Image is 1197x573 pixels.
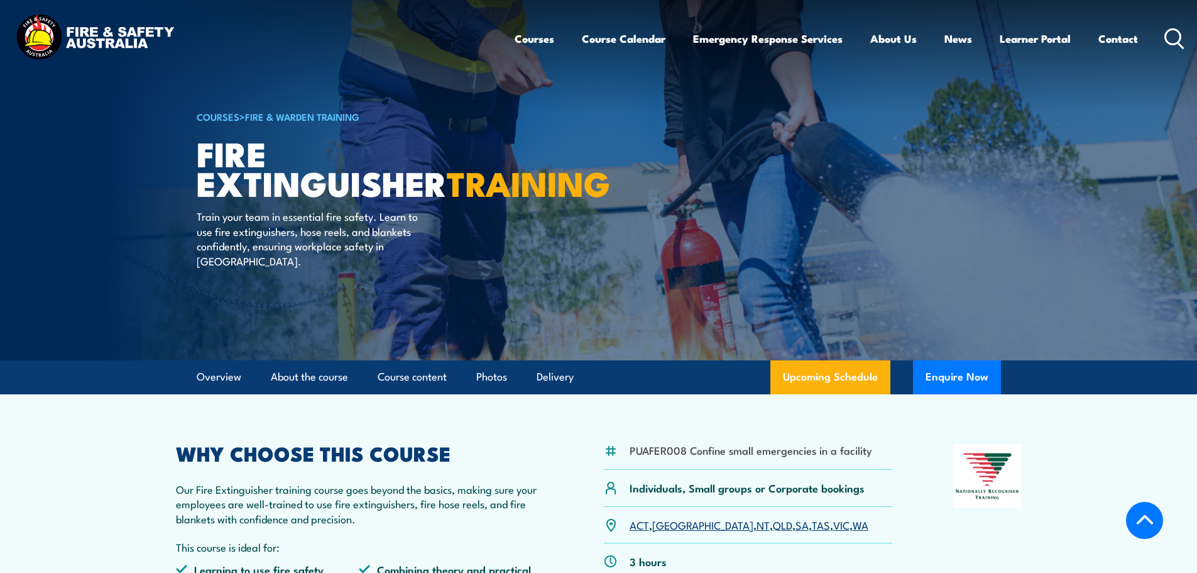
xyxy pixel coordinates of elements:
a: Learner Portal [1000,22,1071,55]
a: Delivery [537,360,574,394]
li: PUAFER008 Confine small emergencies in a facility [630,443,872,457]
p: This course is ideal for: [176,540,543,554]
a: Courses [515,22,554,55]
a: Contact [1098,22,1138,55]
a: News [944,22,972,55]
p: Train your team in essential fire safety. Learn to use fire extinguishers, hose reels, and blanke... [197,209,426,268]
h6: > [197,109,507,124]
a: WA [853,517,868,532]
p: Our Fire Extinguisher training course goes beyond the basics, making sure your employees are well... [176,482,543,526]
a: Emergency Response Services [693,22,843,55]
p: , , , , , , , [630,518,868,532]
a: [GEOGRAPHIC_DATA] [652,517,753,532]
a: VIC [833,517,850,532]
a: Fire & Warden Training [245,109,359,123]
button: Enquire Now [913,360,1001,394]
a: About Us [870,22,917,55]
a: SA [795,517,809,532]
a: COURSES [197,109,239,123]
a: Photos [476,360,507,394]
a: Upcoming Schedule [770,360,890,394]
strong: TRAINING [447,156,610,208]
p: Individuals, Small groups or Corporate bookings [630,481,865,495]
a: Course content [378,360,447,394]
a: TAS [812,517,830,532]
h1: Fire Extinguisher [197,138,507,197]
p: 3 hours [630,554,667,569]
a: QLD [773,517,792,532]
a: ACT [630,517,649,532]
a: Course Calendar [582,22,665,55]
a: About the course [271,360,348,394]
h2: WHY CHOOSE THIS COURSE [176,444,543,462]
a: NT [757,517,770,532]
a: Overview [197,360,241,394]
img: Nationally Recognised Training logo. [954,444,1022,508]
